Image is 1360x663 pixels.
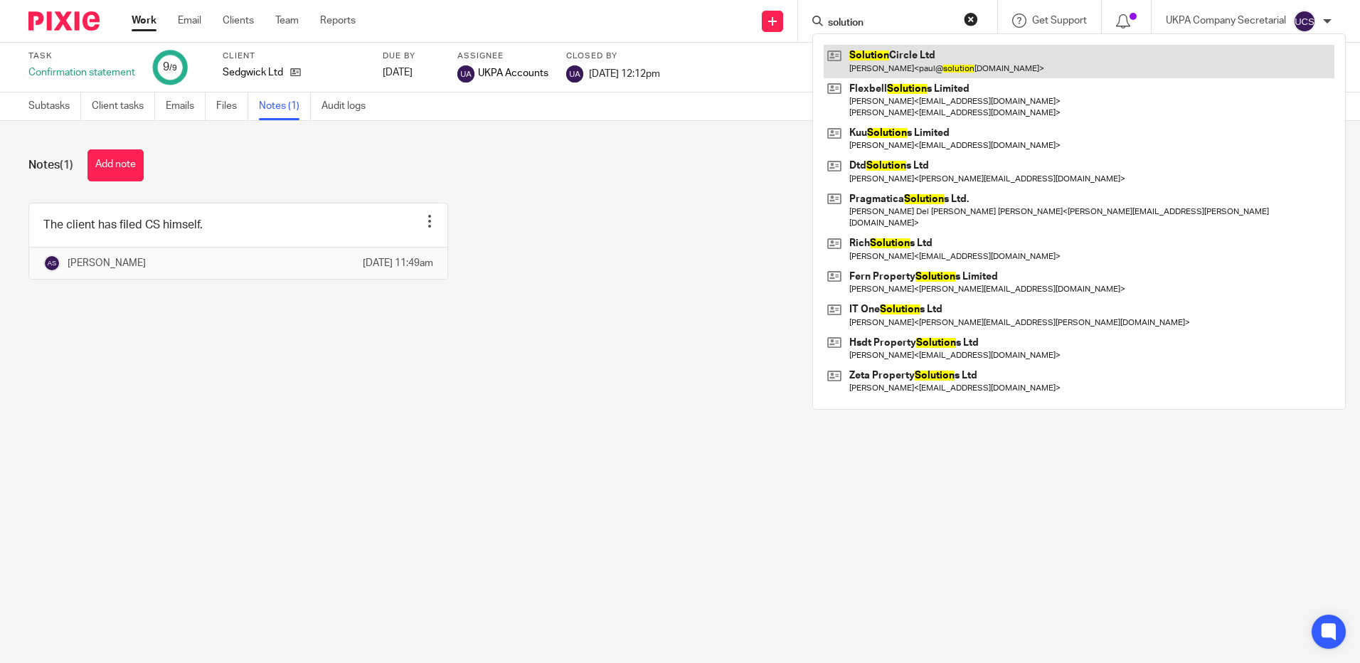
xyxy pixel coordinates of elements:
[169,64,177,72] small: /9
[28,92,81,120] a: Subtasks
[275,14,299,28] a: Team
[28,51,135,62] label: Task
[132,14,156,28] a: Work
[1293,10,1316,33] img: svg%3E
[1166,14,1286,28] p: UKPA Company Secretarial
[383,51,440,62] label: Due by
[28,65,135,80] div: Confirmation statement
[363,256,433,270] p: [DATE] 11:49am
[43,255,60,272] img: svg%3E
[320,14,356,28] a: Reports
[566,65,583,83] img: svg%3E
[478,66,548,80] span: UKPA Accounts
[87,149,144,181] button: Add note
[216,92,248,120] a: Files
[827,17,955,30] input: Search
[223,51,365,62] label: Client
[383,65,440,80] div: [DATE]
[566,51,660,62] label: Closed by
[166,92,206,120] a: Emails
[322,92,376,120] a: Audit logs
[92,92,155,120] a: Client tasks
[964,12,978,26] button: Clear
[457,51,548,62] label: Assignee
[28,158,73,173] h1: Notes
[223,14,254,28] a: Clients
[457,65,474,83] img: svg%3E
[259,92,311,120] a: Notes (1)
[60,159,73,171] span: (1)
[28,11,100,31] img: Pixie
[68,256,146,270] p: [PERSON_NAME]
[178,14,201,28] a: Email
[223,65,283,80] p: Sedgwick Ltd
[1032,16,1087,26] span: Get Support
[163,59,177,75] div: 9
[589,68,660,78] span: [DATE] 12:12pm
